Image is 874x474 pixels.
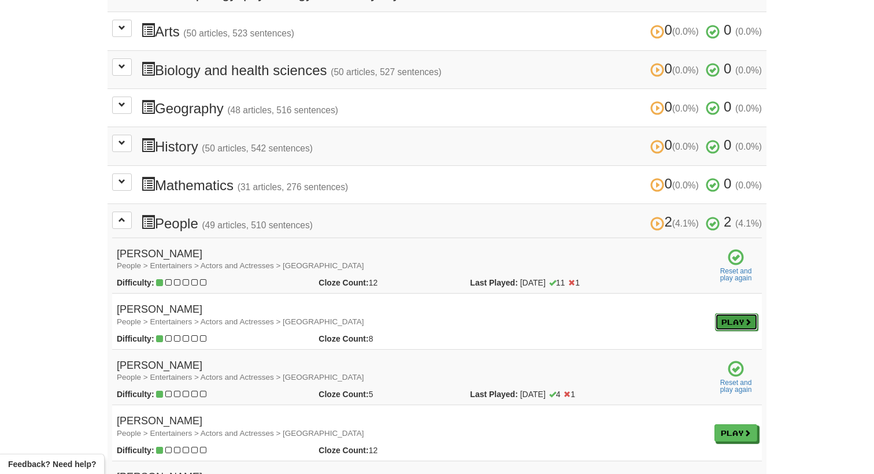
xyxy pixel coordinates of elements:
a: Play [714,424,757,442]
h4: [PERSON_NAME] [117,416,705,439]
span: Open feedback widget [8,458,96,470]
strong: Last Played: [470,390,517,399]
small: People > Entertainers > Actors and Actresses > [GEOGRAPHIC_DATA] [117,261,364,270]
small: (0.0%) [735,180,762,190]
h3: History [141,138,762,154]
h3: Geography [141,99,762,116]
small: People > Entertainers > Actors and Actresses > [GEOGRAPHIC_DATA] [117,429,364,438]
span: 0 [650,22,702,38]
span: 4 [549,390,561,399]
small: People > Entertainers > Actors and Actresses > [GEOGRAPHIC_DATA] [117,373,364,382]
h3: People [141,214,762,231]
small: (0.0%) [672,27,699,36]
span: 1 [568,278,580,287]
strong: Cloze Count: [319,334,368,343]
h4: [PERSON_NAME] [117,360,705,383]
a: Reset andplay again [714,268,757,282]
small: (50 articles, 523 sentences) [183,28,294,38]
div: 12 [310,445,461,456]
strong: Cloze Count: [319,390,368,399]
small: (31 articles, 276 sentences) [238,182,349,192]
small: People > Entertainers > Actors and Actresses > [GEOGRAPHIC_DATA] [117,317,364,326]
small: (0.0%) [672,142,699,151]
strong: Cloze Count: [319,278,368,287]
h4: [PERSON_NAME] [117,249,705,272]
span: 0 [724,176,731,191]
h3: Biology and health sciences [141,61,762,78]
strong: Difficulty: [117,334,154,343]
small: (49 articles, 510 sentences) [202,220,313,230]
h3: Arts [141,23,762,39]
small: (50 articles, 542 sentences) [202,143,313,153]
span: 0 [724,61,731,76]
small: (0.0%) [735,142,762,151]
span: 0 [724,22,731,38]
small: (48 articles, 516 sentences) [227,105,338,115]
h3: Mathematics [141,176,762,193]
a: Reset andplay again [714,379,757,393]
small: (0.0%) [672,180,699,190]
small: (0.0%) [672,65,699,75]
small: (0.0%) [735,27,762,36]
span: [DATE] [520,388,575,400]
span: [DATE] [520,277,580,288]
small: (0.0%) [735,103,762,113]
span: 0 [650,137,702,153]
a: Play [715,313,758,331]
span: 0 [650,61,702,76]
div: 5 [310,388,461,400]
span: 0 [650,176,702,191]
strong: Difficulty: [117,390,154,399]
span: 0 [650,99,702,114]
span: 2 [724,214,731,229]
h4: [PERSON_NAME] [117,304,705,327]
small: (0.0%) [735,65,762,75]
div: 12 [310,277,461,288]
strong: Cloze Count: [319,446,368,455]
strong: Last Played: [470,278,517,287]
span: 0 [724,137,731,153]
small: (4.1%) [672,219,699,228]
small: (50 articles, 527 sentences) [331,67,442,77]
small: (4.1%) [735,219,762,228]
span: 0 [724,99,731,114]
strong: Difficulty: [117,446,154,455]
div: 8 [310,333,461,345]
span: 11 [549,278,565,287]
span: 1 [564,390,575,399]
small: (0.0%) [672,103,699,113]
span: 2 [650,214,702,229]
strong: Difficulty: [117,278,154,287]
